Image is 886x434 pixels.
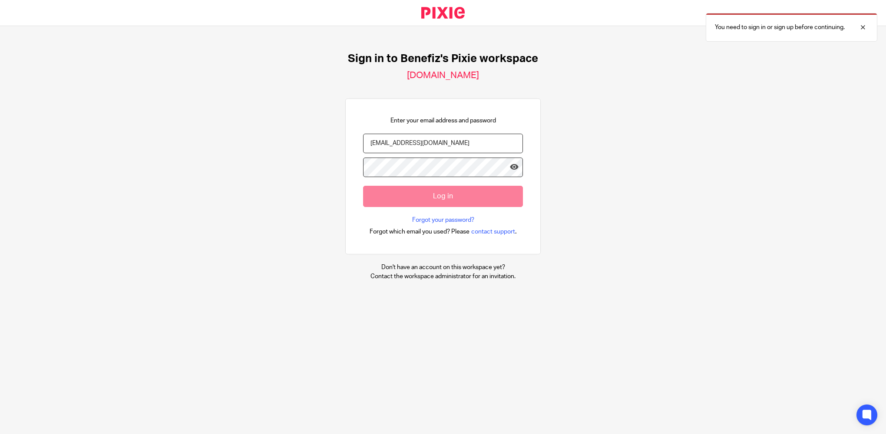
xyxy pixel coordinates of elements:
[363,134,523,153] input: name@example.com
[715,23,845,32] p: You need to sign in or sign up before continuing.
[370,272,516,281] p: Contact the workspace administrator for an invitation.
[370,227,517,237] div: .
[407,70,479,81] h2: [DOMAIN_NAME]
[363,186,523,207] input: Log in
[471,227,515,236] span: contact support
[412,216,474,224] a: Forgot your password?
[348,52,538,66] h1: Sign in to Benefiz's Pixie workspace
[370,263,516,272] p: Don't have an account on this workspace yet?
[370,227,469,236] span: Forgot which email you used? Please
[390,116,496,125] p: Enter your email address and password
